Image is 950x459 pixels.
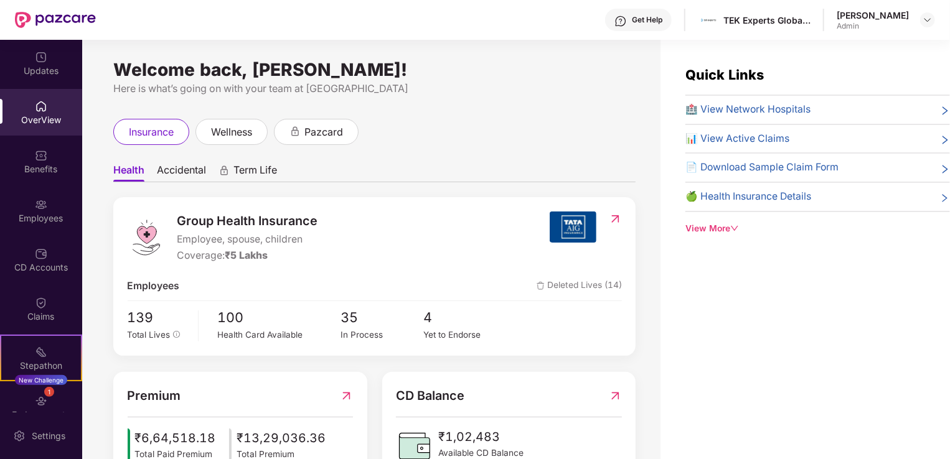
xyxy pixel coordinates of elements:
img: svg+xml;base64,PHN2ZyBpZD0iQ2xhaW0iIHhtbG5zPSJodHRwOi8vd3d3LnczLm9yZy8yMDAwL3N2ZyIgd2lkdGg9IjIwIi... [35,297,47,309]
div: Coverage: [177,248,318,264]
img: svg+xml;base64,PHN2ZyBpZD0iVXBkYXRlZCIgeG1sbnM9Imh0dHA6Ly93d3cudzMub3JnLzIwMDAvc3ZnIiB3aWR0aD0iMj... [35,51,47,63]
div: New Challenge [15,375,67,385]
img: svg+xml;base64,PHN2ZyBpZD0iRW5kb3JzZW1lbnRzIiB4bWxucz0iaHR0cDovL3d3dy53My5vcmcvMjAwMC9zdmciIHdpZH... [35,395,47,407]
div: Admin [837,21,909,31]
span: Quick Links [685,67,764,83]
img: deleteIcon [537,282,545,290]
img: insurerIcon [550,211,596,243]
span: Term Life [233,164,277,182]
img: New Pazcare Logo [15,12,96,28]
span: CD Balance [396,386,464,406]
img: svg+xml;base64,PHN2ZyBpZD0iSGVscC0zMngzMiIgeG1sbnM9Imh0dHA6Ly93d3cudzMub3JnLzIwMDAvc3ZnIiB3aWR0aD... [614,15,627,27]
span: Employees [128,279,180,294]
img: svg+xml;base64,PHN2ZyBpZD0iRHJvcGRvd24tMzJ4MzIiIHhtbG5zPSJodHRwOi8vd3d3LnczLm9yZy8yMDAwL3N2ZyIgd2... [923,15,933,25]
span: Employee, spouse, children [177,232,318,248]
img: svg+xml;base64,PHN2ZyBpZD0iQmVuZWZpdHMiIHhtbG5zPSJodHRwOi8vd3d3LnczLm9yZy8yMDAwL3N2ZyIgd2lkdGg9Ij... [35,149,47,162]
span: 100 [217,307,341,328]
div: Yet to Endorse [423,328,506,341]
div: Get Help [632,15,662,25]
img: svg+xml;base64,PHN2ZyBpZD0iQ0RfQWNjb3VudHMiIGRhdGEtbmFtZT0iQ0QgQWNjb3VudHMiIHhtbG5zPSJodHRwOi8vd3... [35,248,47,260]
span: 🍏 Health Insurance Details [685,189,811,205]
span: right [940,104,950,118]
div: Here is what’s going on with your team at [GEOGRAPHIC_DATA] [113,81,636,96]
img: logo [128,219,165,256]
span: ₹1,02,483 [438,427,524,447]
span: ₹6,64,518.18 [135,429,216,448]
span: 4 [423,307,506,328]
span: 139 [128,307,189,328]
span: pazcard [304,124,343,140]
div: TEK Experts Global Limited [723,14,811,26]
div: Health Card Available [217,328,341,341]
span: 📄 Download Sample Claim Form [685,160,839,175]
img: RedirectIcon [609,213,622,225]
div: Stepathon [1,359,81,372]
span: 35 [341,307,423,328]
img: svg+xml;base64,PHN2ZyBpZD0iRW1wbG95ZWVzIiB4bWxucz0iaHR0cDovL3d3dy53My5vcmcvMjAwMC9zdmciIHdpZHRoPS... [35,198,47,211]
div: 1 [44,387,54,397]
div: View More [685,222,950,236]
span: Accidental [157,164,206,182]
div: animation [289,126,301,137]
span: down [730,224,739,233]
span: ₹13,29,036.36 [237,429,326,448]
img: Tek%20Experts%20logo%20(002)%20(002).png [700,11,718,29]
img: RedirectIcon [340,386,353,406]
span: 🏥 View Network Hospitals [685,102,811,118]
span: right [940,134,950,147]
span: Group Health Insurance [177,211,318,231]
span: ₹5 Lakhs [225,249,268,261]
span: info-circle [173,331,181,338]
span: 📊 View Active Claims [685,131,789,147]
span: Premium [128,386,181,406]
div: animation [219,165,230,176]
div: In Process [341,328,423,341]
img: svg+xml;base64,PHN2ZyB4bWxucz0iaHR0cDovL3d3dy53My5vcmcvMjAwMC9zdmciIHdpZHRoPSIyMSIgaGVpZ2h0PSIyMC... [35,346,47,358]
span: Health [113,164,144,182]
img: RedirectIcon [609,386,622,406]
span: wellness [211,124,252,140]
div: Welcome back, [PERSON_NAME]! [113,65,636,75]
span: right [940,162,950,175]
span: right [940,192,950,205]
img: svg+xml;base64,PHN2ZyBpZD0iU2V0dGluZy0yMHgyMCIgeG1sbnM9Imh0dHA6Ly93d3cudzMub3JnLzIwMDAvc3ZnIiB3aW... [13,430,26,442]
img: svg+xml;base64,PHN2ZyBpZD0iSG9tZSIgeG1sbnM9Imh0dHA6Ly93d3cudzMub3JnLzIwMDAvc3ZnIiB3aWR0aD0iMjAiIG... [35,100,47,113]
span: insurance [129,124,174,140]
span: Total Lives [128,330,171,340]
span: Deleted Lives (14) [537,279,622,294]
div: [PERSON_NAME] [837,9,909,21]
div: Settings [28,430,69,442]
